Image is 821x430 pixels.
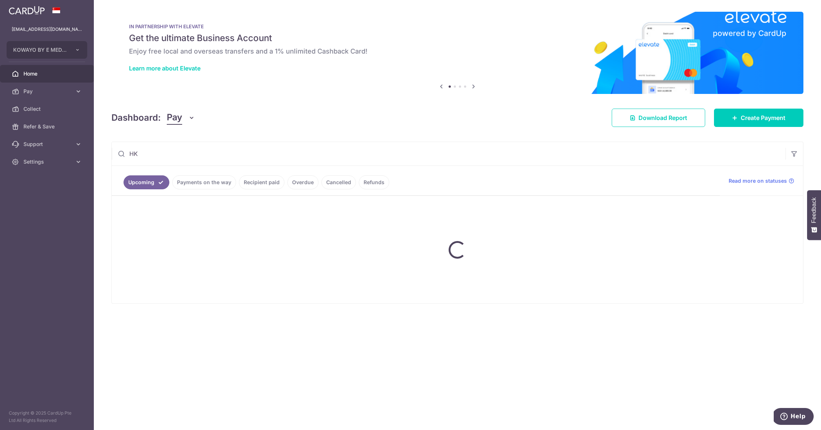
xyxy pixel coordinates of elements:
h5: Get the ultimate Business Account [129,32,786,44]
p: [EMAIL_ADDRESS][DOMAIN_NAME] [12,26,82,33]
span: Refer & Save [23,123,72,130]
button: Feedback - Show survey [807,190,821,240]
h4: Dashboard: [111,111,161,124]
a: Overdue [287,175,319,189]
input: Search by recipient name, payment id or reference [112,142,785,165]
span: Download Report [638,113,687,122]
a: Recipient paid [239,175,284,189]
a: Upcoming [124,175,169,189]
a: Learn more about Elevate [129,65,200,72]
a: Payments on the way [172,175,236,189]
span: Pay [167,111,182,125]
span: Feedback [811,197,817,223]
h6: Enjoy free local and overseas transfers and a 1% unlimited Cashback Card! [129,47,786,56]
iframe: Opens a widget where you can find more information [774,408,814,426]
span: Pay [23,88,72,95]
a: Read more on statuses [729,177,794,185]
span: Home [23,70,72,77]
a: Refunds [359,175,389,189]
button: KOWAYO BY E MEDI PTE. LTD. [7,41,87,59]
img: Renovation banner [111,12,803,94]
button: Pay [167,111,195,125]
a: Cancelled [321,175,356,189]
span: KOWAYO BY E MEDI PTE. LTD. [13,46,67,54]
p: IN PARTNERSHIP WITH ELEVATE [129,23,786,29]
a: Create Payment [714,109,803,127]
img: CardUp [9,6,45,15]
span: Settings [23,158,72,165]
span: Create Payment [741,113,785,122]
span: Collect [23,105,72,113]
span: Read more on statuses [729,177,787,185]
span: Support [23,141,72,148]
a: Download Report [612,109,705,127]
